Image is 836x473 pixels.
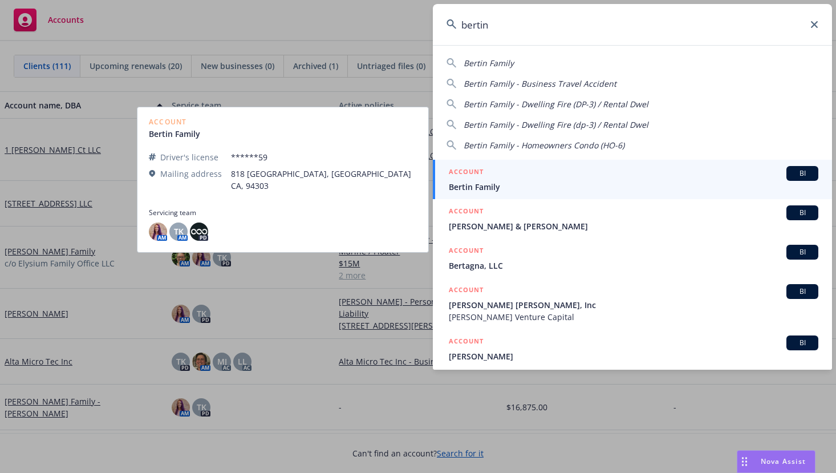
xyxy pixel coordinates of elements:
[449,260,818,272] span: Bertagna, LLC
[791,286,814,297] span: BI
[791,247,814,257] span: BI
[791,168,814,179] span: BI
[433,160,832,199] a: ACCOUNTBIBertin Family
[464,140,624,151] span: Bertin Family - Homeowners Condo (HO-6)
[433,4,832,45] input: Search...
[761,456,806,466] span: Nova Assist
[449,220,818,232] span: [PERSON_NAME] & [PERSON_NAME]
[737,451,752,472] div: Drag to move
[449,299,818,311] span: [PERSON_NAME] [PERSON_NAME], Inc
[433,278,832,329] a: ACCOUNTBI[PERSON_NAME] [PERSON_NAME], Inc[PERSON_NAME] Venture Capital
[449,245,484,258] h5: ACCOUNT
[433,238,832,278] a: ACCOUNTBIBertagna, LLC
[464,78,616,89] span: Bertin Family - Business Travel Accident
[449,335,484,349] h5: ACCOUNT
[433,199,832,238] a: ACCOUNTBI[PERSON_NAME] & [PERSON_NAME]
[791,208,814,218] span: BI
[449,166,484,180] h5: ACCOUNT
[449,181,818,193] span: Bertin Family
[737,450,815,473] button: Nova Assist
[449,284,484,298] h5: ACCOUNT
[791,338,814,348] span: BI
[464,99,648,110] span: Bertin Family - Dwelling Fire (DP-3) / Rental Dwel
[464,58,514,68] span: Bertin Family
[464,119,648,130] span: Bertin Family - Dwelling Fire (dp-3) / Rental Dwel
[449,350,818,362] span: [PERSON_NAME]
[449,205,484,219] h5: ACCOUNT
[433,329,832,369] a: ACCOUNTBI[PERSON_NAME]
[449,311,818,323] span: [PERSON_NAME] Venture Capital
